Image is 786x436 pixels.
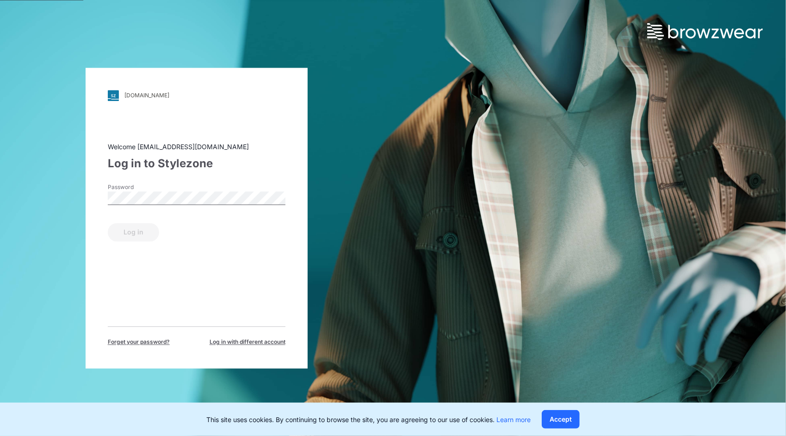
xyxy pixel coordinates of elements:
[124,92,169,99] div: [DOMAIN_NAME]
[206,415,531,424] p: This site uses cookies. By continuing to browse the site, you are agreeing to our use of cookies.
[108,142,285,152] div: Welcome [EMAIL_ADDRESS][DOMAIN_NAME]
[108,183,173,191] label: Password
[108,90,119,101] img: svg+xml;base64,PHN2ZyB3aWR0aD0iMjgiIGhlaWdodD0iMjgiIHZpZXdCb3g9IjAgMCAyOCAyOCIgZmlsbD0ibm9uZSIgeG...
[210,338,285,346] span: Log in with different account
[108,155,285,172] div: Log in to Stylezone
[496,416,531,423] a: Learn more
[108,338,170,346] span: Forget your password?
[647,23,763,40] img: browzwear-logo.73288ffb.svg
[108,90,285,101] a: [DOMAIN_NAME]
[542,410,580,429] button: Accept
